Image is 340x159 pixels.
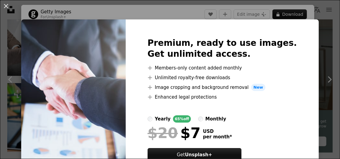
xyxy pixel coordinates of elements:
[205,115,226,123] div: monthly
[148,64,297,72] li: Members-only content added monthly
[148,84,297,91] li: Image cropping and background removal
[148,125,178,141] span: $20
[148,74,297,81] li: Unlimited royalty-free downloads
[185,152,212,157] strong: Unsplash+
[148,125,201,141] div: $7
[203,129,232,134] span: USD
[155,115,171,123] div: yearly
[173,115,191,123] div: 65% off
[148,117,152,121] input: yearly65%off
[203,134,232,140] span: per month *
[148,93,297,101] li: Enhanced legal protections
[251,84,266,91] span: New
[198,117,203,121] input: monthly
[148,38,297,59] h2: Premium, ready to use images. Get unlimited access.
